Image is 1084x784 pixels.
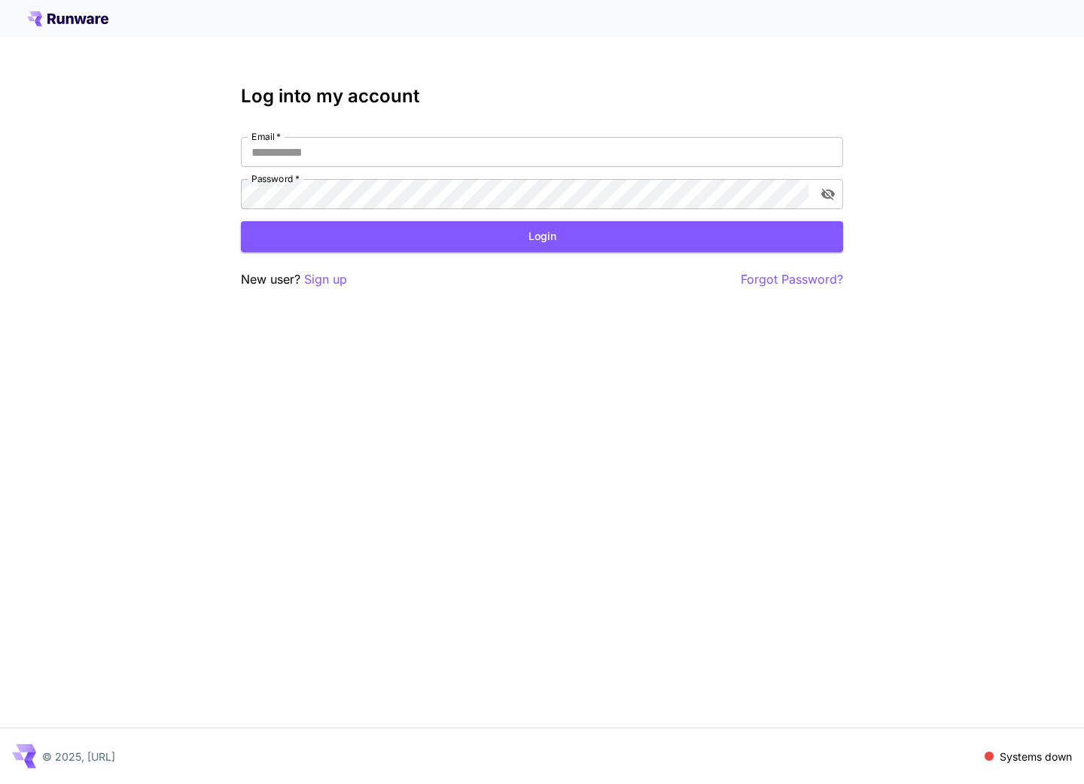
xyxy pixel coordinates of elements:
button: Forgot Password? [741,270,843,289]
label: Email [251,130,281,143]
button: Login [241,221,843,252]
p: Systems down [1000,749,1072,764]
h3: Log into my account [241,86,843,107]
button: Sign up [304,270,347,289]
p: New user? [241,270,347,289]
label: Password [251,172,300,185]
button: toggle password visibility [815,181,842,208]
p: © 2025, [URL] [42,749,115,764]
